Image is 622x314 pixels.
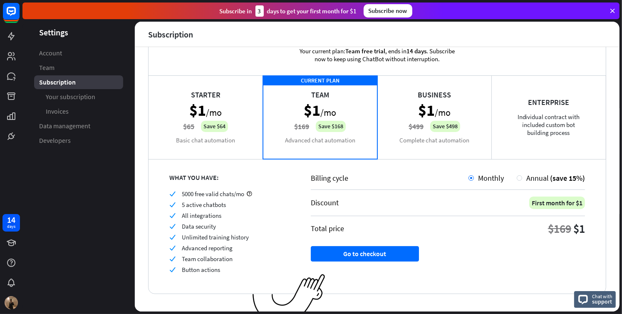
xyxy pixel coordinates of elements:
span: Account [39,49,62,57]
span: Advanced reporting [182,244,233,252]
i: check [169,245,176,251]
div: $169 [548,221,571,236]
div: Subscribe in days to get your first month for $1 [220,5,357,17]
button: Go to checkout [311,246,419,262]
a: Invoices [34,105,123,118]
span: Annual [526,173,549,183]
button: Open LiveChat chat widget [7,3,32,28]
div: Subscribe now [364,4,412,17]
span: Unlimited training history [182,233,249,241]
a: Data management [34,119,123,133]
span: 14 days [406,47,426,55]
i: check [169,202,176,208]
span: (save 15%) [550,173,585,183]
span: Team collaboration [182,255,233,263]
a: Your subscription [34,90,123,104]
span: Subscription [39,78,76,87]
a: 14 days [2,214,20,232]
span: Data security [182,222,216,230]
div: First month for $1 [529,197,585,209]
i: check [169,212,176,219]
div: 3 [255,5,264,17]
a: Account [34,46,123,60]
span: Team free trial [345,47,385,55]
span: Team [39,63,55,72]
span: All integrations [182,212,221,219]
span: Chat with [592,292,612,300]
i: check [169,223,176,229]
span: 5 active chatbots [182,201,226,209]
div: 14 [7,216,15,224]
div: Total price [311,224,344,233]
div: Your current plan: , ends in . Subscribe now to keep using ChatBot without interruption. [288,35,467,75]
div: Discount [311,198,339,207]
span: Invoices [46,107,69,116]
div: days [7,224,15,229]
span: Button actions [182,266,220,274]
span: Data management [39,122,90,130]
div: $1 [573,221,585,236]
span: Your subscription [46,92,95,101]
a: Developers [34,134,123,147]
span: support [592,298,612,305]
a: Team [34,61,123,75]
header: Settings [22,27,135,38]
i: check [169,191,176,197]
i: check [169,267,176,273]
i: check [169,234,176,240]
div: WHAT YOU HAVE: [169,173,290,182]
div: Billing cycle [311,173,468,183]
i: check [169,256,176,262]
span: Developers [39,136,71,145]
span: Monthly [478,173,504,183]
div: Subscription [148,30,193,39]
span: 5000 free valid chats/mo [182,190,244,198]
